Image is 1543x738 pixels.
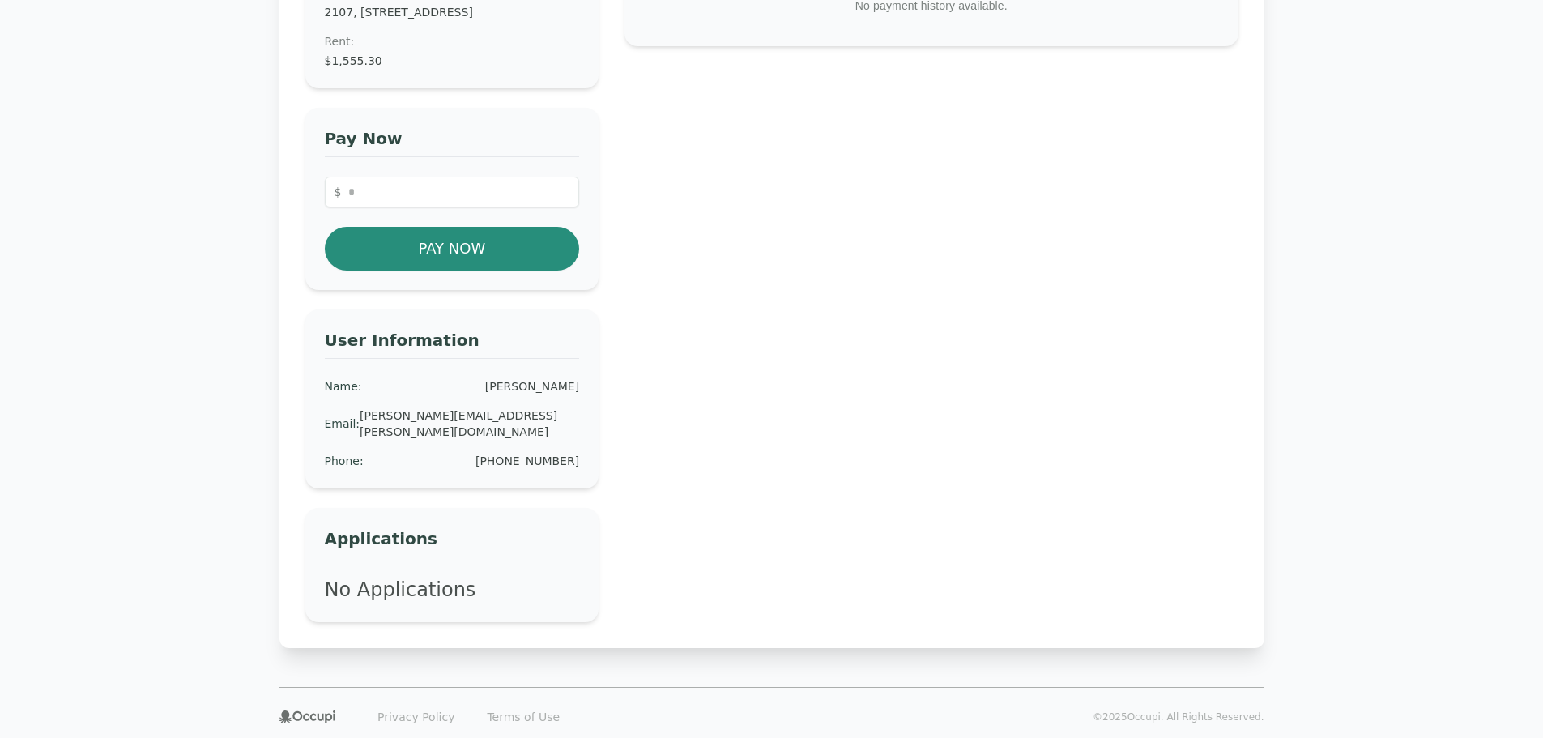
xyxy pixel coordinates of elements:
h3: Applications [325,527,580,557]
a: Terms of Use [477,704,569,730]
button: Pay Now [325,227,580,271]
h3: User Information [325,329,580,359]
div: Phone : [325,453,364,469]
p: No Applications [325,577,580,603]
dd: 2107, [STREET_ADDRESS] [325,4,580,20]
dd: $1,555.30 [325,53,580,69]
div: [PERSON_NAME] [485,378,579,395]
h3: Pay Now [325,127,580,157]
a: Privacy Policy [368,704,464,730]
div: Name : [325,378,362,395]
div: [PERSON_NAME][EMAIL_ADDRESS][PERSON_NAME][DOMAIN_NAME] [360,407,579,440]
div: [PHONE_NUMBER] [475,453,579,469]
div: Email : [325,416,360,432]
dt: Rent : [325,33,580,49]
p: © 2025 Occupi. All Rights Reserved. [1093,710,1264,723]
